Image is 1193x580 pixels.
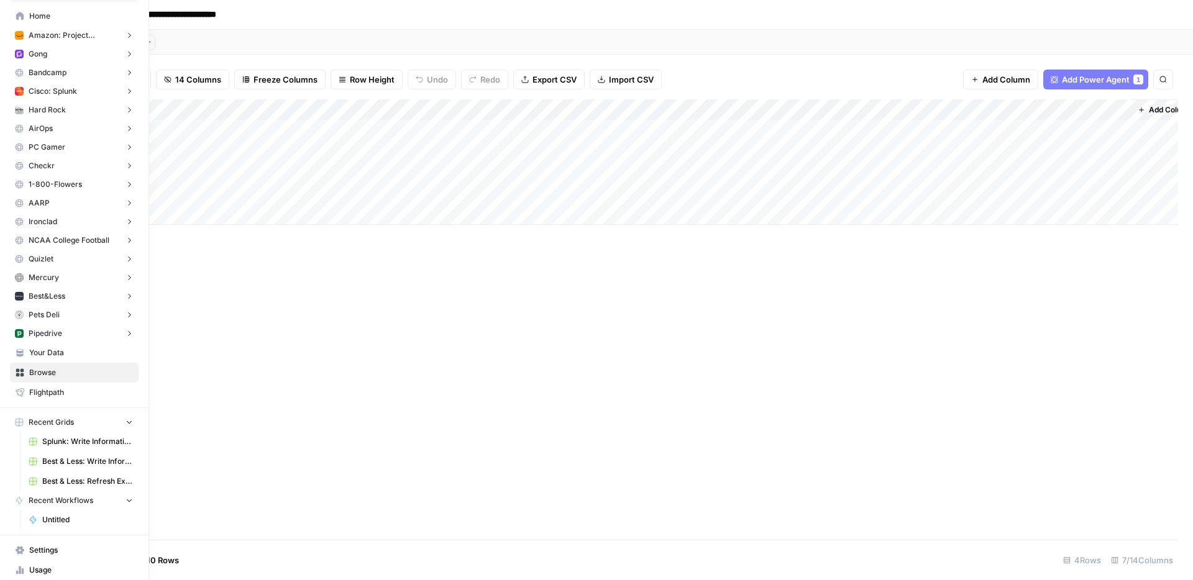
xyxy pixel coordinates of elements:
div: 7/14 Columns [1106,550,1178,570]
button: Undo [408,70,456,89]
span: Flightpath [29,387,133,398]
span: Bandcamp [29,67,66,78]
button: Checkr [10,156,139,175]
a: Home [10,6,139,26]
span: Best & Less: Refresh Existing Content [42,476,133,487]
span: Row Height [350,73,395,86]
span: Import CSV [609,73,654,86]
button: AirOps [10,119,139,138]
span: Amazon: Project [PERSON_NAME] [29,30,120,41]
img: fefp0odp4bhykhmn2t5romfrcxry [15,31,24,40]
span: NCAA College Football [29,235,109,246]
a: Untitled [23,510,139,530]
button: Mercury [10,268,139,287]
a: Settings [10,540,139,560]
img: indf61bpspe8pydji63wg7a5hbqu [15,329,24,338]
button: Ironclad [10,212,139,231]
button: Bandcamp [10,63,139,82]
span: Recent Grids [29,417,74,428]
span: Cisco: Splunk [29,86,77,97]
button: Cisco: Splunk [10,82,139,101]
div: 4 Rows [1058,550,1106,570]
span: Add 10 Rows [129,554,179,566]
span: Your Data [29,347,133,358]
img: oqijnz6ien5g7kxai8bzyv0u4hq9 [15,87,24,96]
span: Freeze Columns [254,73,318,86]
img: 5m124wbs6zbtq8vuronh93gjxiq6 [15,310,24,319]
button: Redo [461,70,508,89]
img: v3ye4b4tdriaxc4dx9994tze5hqc [15,292,24,301]
button: Pipedrive [10,324,139,343]
span: Usage [29,564,133,576]
span: 14 Columns [175,73,221,86]
img: w6cjb6u2gvpdnjw72qw8i2q5f3eb [15,50,24,58]
img: ymbf0s9b81flv8yr6diyfuh8emo8 [15,106,24,114]
a: Your Data [10,343,139,363]
button: Recent Grids [10,413,139,432]
span: Hard Rock [29,104,66,116]
button: PC Gamer [10,138,139,156]
span: Pipedrive [29,328,62,339]
span: Recent Workflows [29,495,93,506]
span: Untitled [42,514,133,525]
span: 1-800-Flowers [29,179,82,190]
span: Splunk: Write Informational Article [42,436,133,447]
button: NCAA College Football [10,231,139,250]
button: Pets Deli [10,306,139,324]
span: Gong [29,48,47,60]
span: Add Column [982,73,1030,86]
span: PC Gamer [29,142,65,153]
span: AARP [29,197,50,209]
button: Hard Rock [10,101,139,119]
span: Checkr [29,160,55,171]
span: Export CSV [533,73,577,86]
a: Best & Less: Write Informational Article [23,451,139,471]
span: Add Power Agent [1062,73,1130,86]
button: Row Height [331,70,403,89]
button: Gong [10,45,139,63]
button: Quizlet [10,250,139,268]
span: Redo [480,73,500,86]
span: Quizlet [29,253,53,265]
a: Usage [10,560,139,580]
a: Browse [10,363,139,383]
span: Best&Less [29,291,65,302]
a: Best & Less: Refresh Existing Content [23,471,139,491]
span: AirOps [29,123,53,134]
span: Undo [427,73,448,86]
span: Ironclad [29,216,57,227]
button: AARP [10,194,139,212]
button: Add Power Agent1 [1043,70,1148,89]
button: Export CSV [513,70,585,89]
button: Best&Less [10,287,139,306]
button: 1-800-Flowers [10,175,139,194]
button: Import CSV [590,70,662,89]
div: 1 [1133,75,1143,84]
span: Settings [29,545,133,556]
span: Best & Less: Write Informational Article [42,456,133,467]
button: Amazon: Project [PERSON_NAME] [10,26,139,45]
button: Freeze Columns [234,70,326,89]
span: Browse [29,367,133,378]
button: Add Column [963,70,1038,89]
img: lrh2mueriarel2y2ccpycmcdkl1y [15,273,24,282]
button: Recent Workflows [10,491,139,510]
button: 14 Columns [156,70,229,89]
span: 1 [1136,75,1140,84]
a: Splunk: Write Informational Article [23,432,139,451]
span: Mercury [29,272,59,283]
span: Add Column [1149,104,1192,116]
span: Home [29,11,133,22]
a: Flightpath [10,383,139,402]
span: Pets Deli [29,309,60,320]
